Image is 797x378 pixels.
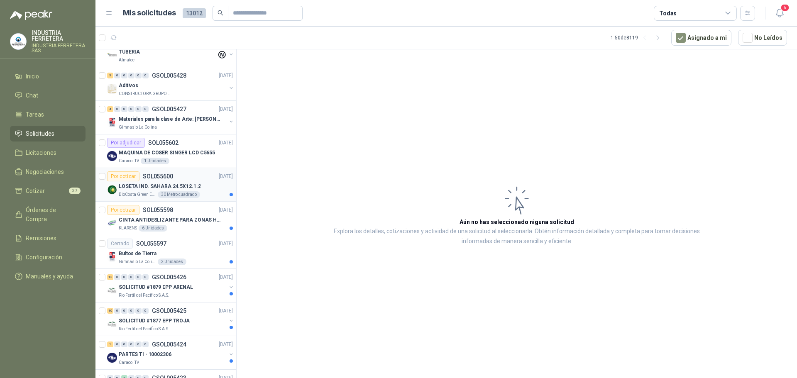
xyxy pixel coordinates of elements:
[152,73,186,78] p: GSOL005428
[219,273,233,281] p: [DATE]
[143,207,173,213] p: SOL055598
[142,73,149,78] div: 0
[119,124,157,131] p: Gimnasio La Colina
[95,134,236,168] a: Por adjudicarSOL055602[DATE] Company LogoMAQUINA DE COSER SINGER LCD C5655Caracol TV1 Unidades
[10,107,86,122] a: Tareas
[123,7,176,19] h1: Mis solicitudes
[119,259,156,265] p: Gimnasio La Colina
[10,268,86,284] a: Manuales y ayuda
[128,73,134,78] div: 0
[107,341,113,347] div: 1
[95,168,236,202] a: Por cotizarSOL055600[DATE] Company LogoLOSETA IND. SAHARA 24.5X12.1.2BioCosta Green Energy S.A.S3...
[114,341,120,347] div: 0
[26,205,78,224] span: Órdenes de Compra
[107,205,139,215] div: Por cotizar
[32,43,86,53] p: INDUSTRIA FERRETERA SAS
[121,106,127,112] div: 0
[107,252,117,262] img: Company Logo
[107,319,117,329] img: Company Logo
[114,106,120,112] div: 0
[219,139,233,147] p: [DATE]
[10,183,86,199] a: Cotizar37
[10,68,86,84] a: Inicio
[119,317,190,325] p: SOLICITUD #1877 EPP TROJA
[107,151,117,161] img: Company Logo
[135,341,142,347] div: 0
[10,230,86,246] a: Remisiones
[114,308,120,314] div: 0
[10,164,86,180] a: Negociaciones
[460,217,574,227] h3: Aún no has seleccionado niguna solicitud
[611,31,665,44] div: 1 - 50 de 8119
[26,272,73,281] span: Manuales y ayuda
[119,351,171,358] p: PARTES TI - 10002306
[135,73,142,78] div: 0
[121,73,127,78] div: 0
[107,106,113,112] div: 4
[142,308,149,314] div: 0
[738,30,787,46] button: No Leídos
[32,30,86,41] p: INDUSTRIA FERRETERA
[142,341,149,347] div: 0
[772,6,787,21] button: 5
[121,274,127,280] div: 0
[107,73,113,78] div: 3
[95,202,236,235] a: Por cotizarSOL055598[DATE] Company LogoCINTA ANTIDESLIZANTE PARA ZONAS HUMEDASKLARENS6 Unidades
[119,250,156,258] p: Bultos de Tierra
[152,308,186,314] p: GSOL005425
[219,105,233,113] p: [DATE]
[128,341,134,347] div: 0
[218,10,223,16] span: search
[119,191,156,198] p: BioCosta Green Energy S.A.S
[26,148,56,157] span: Licitaciones
[26,91,38,100] span: Chat
[219,341,233,349] p: [DATE]
[139,225,167,232] div: 6 Unidades
[119,90,171,97] p: CONSTRUCTORA GRUPO FIP
[219,72,233,80] p: [DATE]
[121,341,127,347] div: 0
[119,216,222,224] p: CINTA ANTIDESLIZANTE PARA ZONAS HUMEDAS
[119,115,222,123] p: Materiales para la clase de Arte: [PERSON_NAME]
[26,72,39,81] span: Inicio
[119,283,193,291] p: SOLICITUD #1879 EPP ARENAL
[10,145,86,161] a: Licitaciones
[119,48,140,56] p: TUBERIA
[671,30,731,46] button: Asignado a mi
[143,173,173,179] p: SOL055600
[780,4,790,12] span: 5
[659,9,677,18] div: Todas
[114,274,120,280] div: 0
[141,158,169,164] div: 1 Unidades
[136,241,166,246] p: SOL055597
[121,308,127,314] div: 0
[10,34,26,49] img: Company Logo
[26,167,64,176] span: Negociaciones
[219,307,233,315] p: [DATE]
[10,249,86,265] a: Configuración
[152,274,186,280] p: GSOL005426
[26,253,62,262] span: Configuración
[142,106,149,112] div: 0
[107,50,117,60] img: Company Logo
[107,308,113,314] div: 10
[119,57,134,63] p: Almatec
[158,191,200,198] div: 30 Metro cuadrado
[219,206,233,214] p: [DATE]
[107,339,235,366] a: 1 0 0 0 0 0 GSOL005424[DATE] Company LogoPARTES TI - 10002306Caracol TV
[135,308,142,314] div: 0
[119,82,138,90] p: Aditivos
[107,185,117,195] img: Company Logo
[119,292,169,299] p: Rio Fertil del Pacífico S.A.S.
[10,202,86,227] a: Órdenes de Compra
[128,308,134,314] div: 0
[26,110,44,119] span: Tareas
[135,274,142,280] div: 0
[107,117,117,127] img: Company Logo
[107,171,139,181] div: Por cotizar
[107,138,145,148] div: Por adjudicar
[119,149,215,157] p: MAQUINA DE COSER SINGER LCD C5655
[107,218,117,228] img: Company Logo
[152,106,186,112] p: GSOL005427
[26,129,54,138] span: Solicitudes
